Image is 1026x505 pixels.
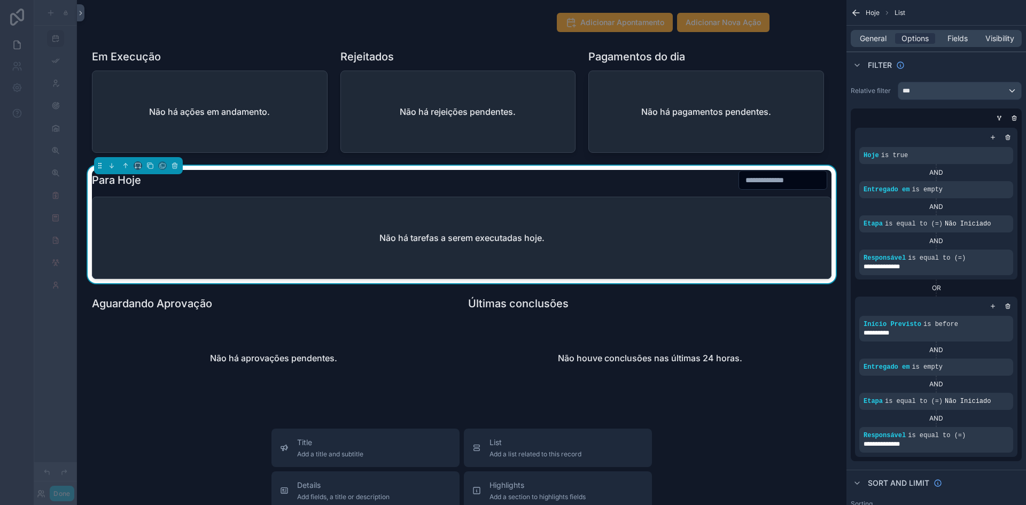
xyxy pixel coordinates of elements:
[464,429,652,467] button: ListAdd a list related to this record
[947,33,968,44] span: Fields
[864,363,910,371] span: Entregado em
[864,186,910,193] span: Entregado em
[864,398,883,405] span: Etapa
[297,437,363,448] span: Title
[895,9,905,17] span: List
[864,321,921,328] span: Início Previsto
[985,33,1014,44] span: Visibility
[864,432,906,439] span: Responsável
[864,152,879,159] span: Hoje
[901,33,929,44] span: Options
[859,380,1013,389] div: AND
[864,254,906,262] span: Responsável
[945,220,991,228] span: Não Iniciado
[489,450,581,459] span: Add a list related to this record
[868,478,929,488] span: Sort And Limit
[92,173,141,188] h1: Para Hoje
[923,321,958,328] span: is before
[379,231,545,244] h2: Não há tarefas a serem executadas hoje.
[912,363,943,371] span: is empty
[859,346,1013,354] div: AND
[489,437,581,448] span: List
[885,398,943,405] span: is equal to (=)
[864,220,883,228] span: Etapa
[859,237,1013,245] div: AND
[859,414,1013,423] div: AND
[945,398,991,405] span: Não Iniciado
[855,284,1017,292] div: OR
[908,254,966,262] span: is equal to (=)
[859,203,1013,211] div: AND
[866,9,880,17] span: Hoje
[489,493,586,501] span: Add a section to highlights fields
[489,480,586,491] span: Highlights
[297,450,363,459] span: Add a title and subtitle
[885,220,943,228] span: is equal to (=)
[860,33,887,44] span: General
[297,493,390,501] span: Add fields, a title or description
[912,186,943,193] span: is empty
[859,168,1013,177] div: AND
[851,87,893,95] label: Relative filter
[868,60,892,71] span: Filter
[881,152,908,159] span: is true
[297,480,390,491] span: Details
[271,429,460,467] button: TitleAdd a title and subtitle
[908,432,966,439] span: is equal to (=)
